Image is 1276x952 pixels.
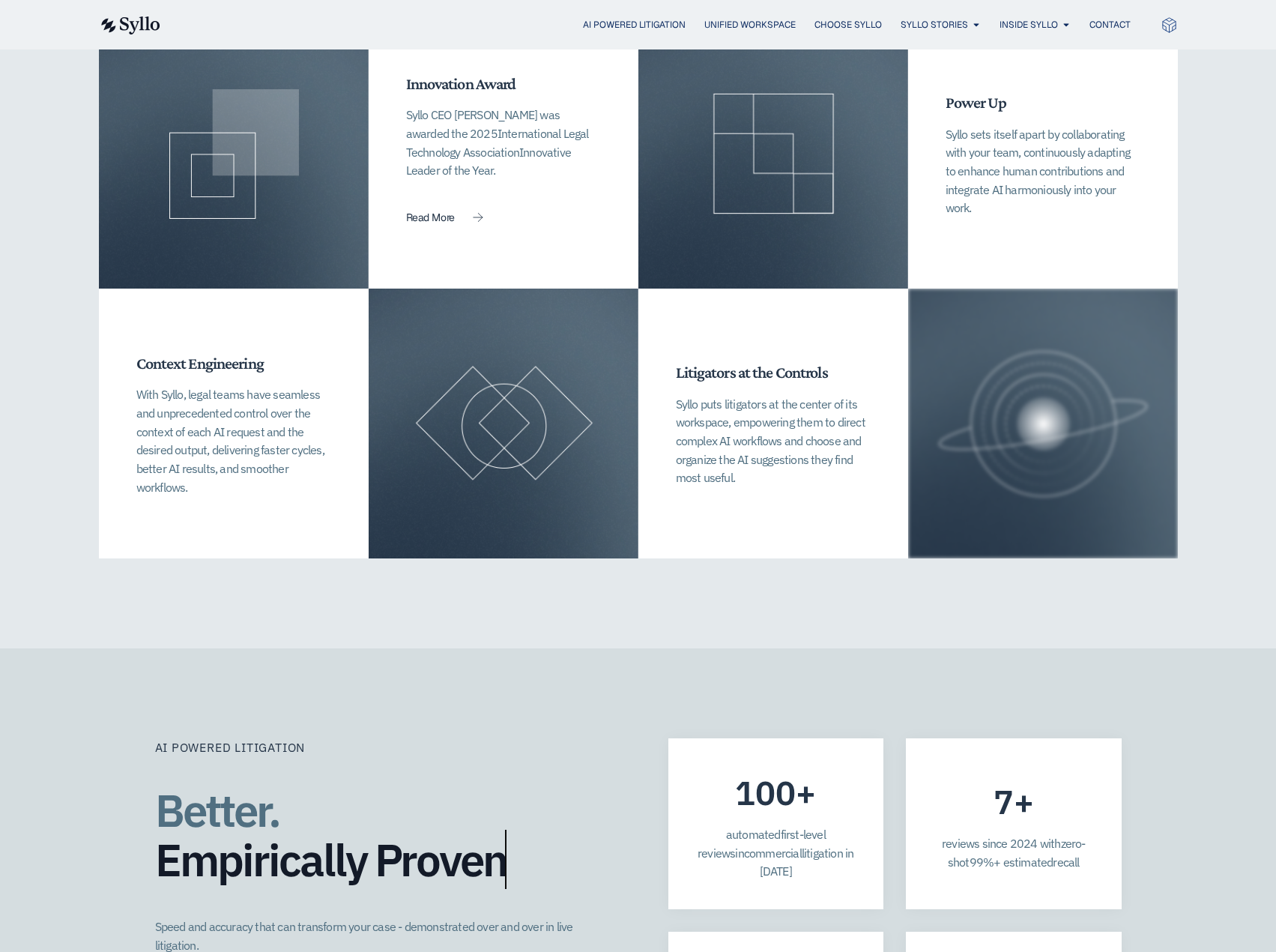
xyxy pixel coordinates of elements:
[406,126,589,160] span: International Legal Technology Association
[406,212,455,223] span: Read More
[406,74,516,93] span: Innovation Award
[946,125,1140,217] p: Syllo sets itself apart by collaborating with your team, continuously adapting to enhance human c...
[744,846,802,861] span: commercial
[1089,18,1131,31] a: Contact
[1014,792,1034,810] span: +
[760,846,854,879] span: litigation in [DATE]
[970,855,1053,870] span: 99%+ estimated
[946,93,1007,112] span: Power Up
[583,18,686,31] a: AI Powered Litigation
[942,836,1023,851] span: reviews since 20
[676,395,871,487] p: Syllo puts litigators at the center of its workspace, empowering them to direct complex AI workfl...
[190,18,1131,32] div: Menu Toggle
[735,846,743,861] span: in
[99,16,160,34] img: syllo
[136,385,331,496] p: With Syllo, legal teams have seamless and unprecedented control over the context of each AI reque...
[676,363,828,382] span: Litigators at the Controls
[1000,18,1058,31] a: Inside Syllo
[1053,855,1079,870] span: recall
[406,106,601,180] p: Syllo CEO [PERSON_NAME] was awarded the 2025 Innovative Leader of the Year.
[994,792,1014,810] span: 7
[735,783,796,801] span: 100
[901,18,968,31] a: Syllo Stories
[406,212,483,223] a: Read More
[732,827,781,842] span: utomated
[698,827,826,861] span: first-level reviews
[704,18,796,31] a: Unified Workspace
[814,18,882,31] a: Choose Syllo
[155,738,306,756] p: AI Powered Litigation
[155,835,507,885] span: Empirically Proven​
[136,354,264,373] span: Context Engineering
[1030,836,1060,851] span: 4 with
[1023,836,1030,851] span: 2
[948,836,1086,870] span: zero-shot
[726,827,732,842] span: a
[190,18,1131,32] nav: Menu
[155,780,279,840] span: Better.
[796,783,816,801] span: +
